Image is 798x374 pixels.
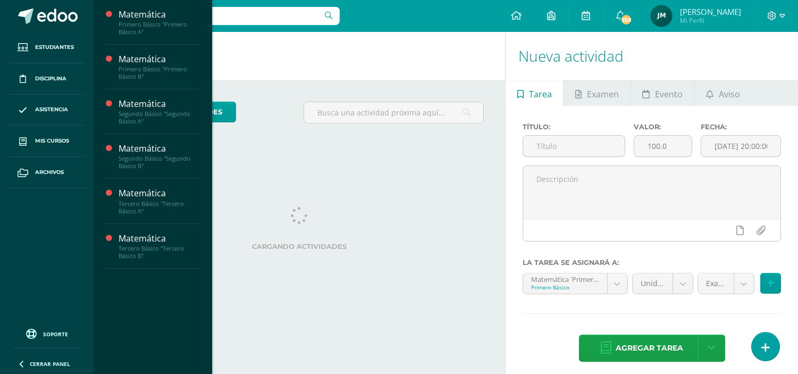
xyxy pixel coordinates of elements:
[119,187,199,214] a: MatemáticaTercero Básico "Tercero Básico A"
[119,21,199,36] div: Primero Básico "Primero Básico A"
[119,143,199,155] div: Matemática
[119,9,199,36] a: MatemáticaPrimero Básico "Primero Básico A"
[695,80,752,106] a: Aviso
[304,102,483,123] input: Busca una actividad próxima aquí...
[115,243,484,251] label: Cargando actividades
[531,284,599,291] div: Primero Básico
[35,168,64,177] span: Archivos
[529,81,552,107] span: Tarea
[523,136,625,156] input: Título
[119,143,199,170] a: MatemáticaSegundo Básico "Segundo Básico B"
[119,9,199,21] div: Matemática
[35,137,69,145] span: Mis cursos
[106,32,492,80] h1: Actividades
[13,326,81,340] a: Soporte
[30,360,70,368] span: Cerrar panel
[719,81,740,107] span: Aviso
[680,6,741,17] span: [PERSON_NAME]
[119,110,199,125] div: Segundo Básico "Segundo Básico A"
[634,123,692,131] label: Valor:
[631,80,694,106] a: Evento
[35,43,74,52] span: Estudiantes
[701,123,781,131] label: Fecha:
[616,335,683,361] span: Agregar tarea
[698,273,754,294] a: Examen (30.0pts)
[620,14,632,26] span: 259
[634,136,691,156] input: Puntos máximos
[35,105,68,114] span: Asistencia
[523,259,781,267] label: La tarea se asignará a:
[35,74,66,83] span: Disciplina
[9,63,85,95] a: Disciplina
[518,32,785,80] h1: Nueva actividad
[523,123,625,131] label: Título:
[9,126,85,157] a: Mis cursos
[564,80,630,106] a: Examen
[651,5,672,27] img: 12b7c84a092dbc0c2c2dfa63a40b0068.png
[119,232,199,245] div: Matemática
[119,65,199,80] div: Primero Básico "Primero Básico B"
[9,95,85,126] a: Asistencia
[43,330,68,338] span: Soporte
[9,157,85,188] a: Archivos
[587,81,619,107] span: Examen
[119,232,199,260] a: MatemáticaTercero Básico "Tercero Básico B"
[9,32,85,63] a: Estudiantes
[119,98,199,110] div: Matemática
[523,273,627,294] a: Matemática 'Primero Básico A'Primero Básico
[119,53,199,80] a: MatemáticaPrimero Básico "Primero Básico B"
[641,273,665,294] span: Unidad 4
[119,155,199,170] div: Segundo Básico "Segundo Básico B"
[119,187,199,200] div: Matemática
[119,245,199,260] div: Tercero Básico "Tercero Básico B"
[680,16,741,25] span: Mi Perfil
[100,7,340,25] input: Busca un usuario...
[119,200,199,215] div: Tercero Básico "Tercero Básico A"
[655,81,683,107] span: Evento
[506,80,563,106] a: Tarea
[531,273,599,284] div: Matemática 'Primero Básico A'
[701,136,780,156] input: Fecha de entrega
[633,273,693,294] a: Unidad 4
[706,273,726,294] span: Examen (30.0pts)
[119,98,199,125] a: MatemáticaSegundo Básico "Segundo Básico A"
[119,53,199,65] div: Matemática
